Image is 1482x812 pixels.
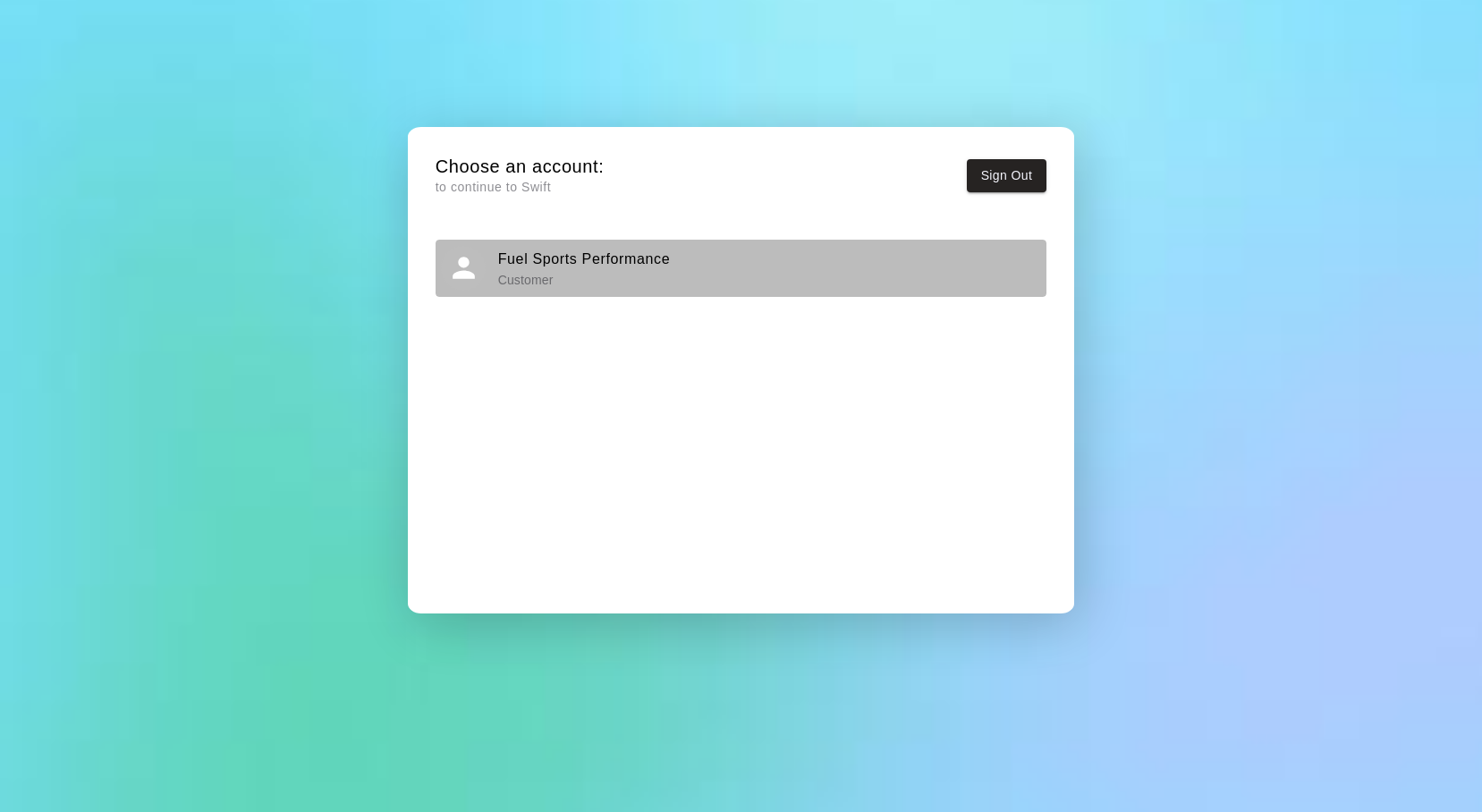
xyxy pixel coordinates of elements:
[436,240,1047,296] button: Fuel Sports Performance Customer
[436,178,605,197] p: to continue to Swift
[498,271,671,289] p: Customer
[498,248,671,271] h6: Fuel Sports Performance
[967,159,1047,192] button: Sign Out
[436,155,605,179] h5: Choose an account:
